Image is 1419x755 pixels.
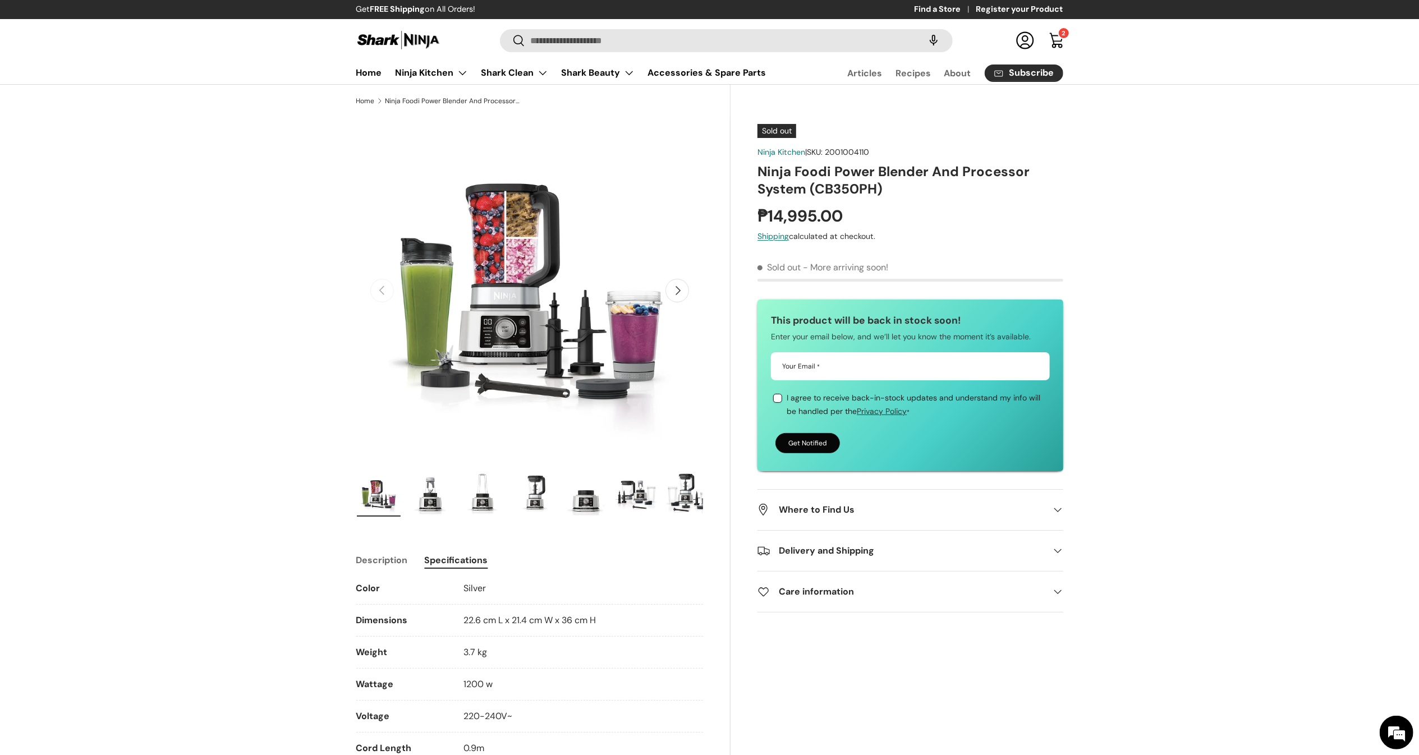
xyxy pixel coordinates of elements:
a: Subscribe [985,65,1063,82]
a: Home [356,62,382,84]
nav: Secondary [820,62,1063,84]
a: Accessories & Spare Parts [648,62,766,84]
div: Weight [356,646,446,659]
summary: Shark Beauty [555,62,641,84]
span: SKU: [807,147,823,157]
a: Privacy Policy [857,406,907,416]
div: calculated at checkout. [757,231,1063,242]
span: Silver [464,582,486,594]
summary: Delivery and Shipping [757,531,1063,571]
span: 0.9m [464,742,485,754]
summary: Shark Clean [475,62,555,84]
img: Ninja Foodi Power Blender And Processor System (CB350PH) [615,472,659,517]
speech-search-button: Search by voice [916,28,952,53]
a: Ninja Kitchen [757,147,805,157]
p: - More arriving soon! [803,261,888,273]
summary: Where to Find Us [757,490,1063,530]
summary: Care information [757,572,1063,612]
button: Specifications [425,547,488,573]
h3: This product will be back in stock soon! [771,313,1049,328]
div: Voltage [356,710,446,723]
span: 2001004110 [825,147,869,157]
span: 1200 w [464,678,493,690]
div: Wattage [356,678,446,691]
span: 220-240V~ [464,710,513,722]
span: I agree to receive back-in-stock updates and understand my info will be handled per the [787,393,1040,416]
img: ninja-foodi-power-blender-and-processor-system-full-view-with-sample-contents-sharkninja-philippines [357,472,401,517]
nav: Primary [356,62,766,84]
strong: FREE Shipping [370,4,425,14]
img: Ninja Foodi Power Blender And Processor System (CB350PH) [667,472,710,517]
a: Shipping [757,231,789,241]
a: Register your Product [976,3,1063,16]
img: Ninja Foodi Power Blender And Processor System (CB350PH) [563,472,607,517]
span: Subscribe [1009,68,1054,77]
h2: Care information [757,585,1045,599]
button: Description [356,547,408,573]
a: Recipes [896,62,931,84]
summary: Ninja Kitchen [389,62,475,84]
div: Dimensions [356,614,446,627]
img: Shark Ninja Philippines [356,29,440,51]
a: About [944,62,971,84]
h1: Ninja Foodi Power Blender And Processor System (CB350PH) [757,163,1063,197]
div: Minimize live chat window [184,6,211,33]
img: Ninja Foodi Power Blender And Processor System (CB350PH) [460,472,504,517]
media-gallery: Gallery Viewer [356,117,704,521]
h2: Where to Find Us [757,503,1045,517]
span: We're online! [65,141,155,255]
img: Ninja Foodi Power Blender And Processor System (CB350PH) [512,472,555,517]
a: Ninja Foodi Power Blender And Processor System (CB350PH) [385,98,520,104]
a: Articles [847,62,882,84]
span: Sold out [757,261,801,273]
h2: Delivery and Shipping [757,544,1045,558]
textarea: Type your message and hit 'Enter' [6,306,214,346]
p: Get on All Orders! [356,3,476,16]
a: Find a Store [915,3,976,16]
span: 22.6 cm L x 21.4 cm W x 36 cm H [464,614,596,626]
span: 2 [1062,29,1066,37]
img: Ninja Foodi Power Blender And Processor System (CB350PH) [408,472,452,517]
span: | [805,147,869,157]
button: Get Notified [775,433,840,453]
div: Chat with us now [58,63,189,77]
a: Home [356,98,375,104]
div: Cord Length [356,742,446,755]
span: Sold out [757,124,796,138]
p: Enter your email below, and we’ll let you know the moment it’s available. [771,330,1049,344]
strong: ₱14,995.00 [757,205,846,227]
span: 3.7 kg [464,646,488,658]
div: Color [356,582,446,595]
nav: Breadcrumbs [356,96,731,106]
